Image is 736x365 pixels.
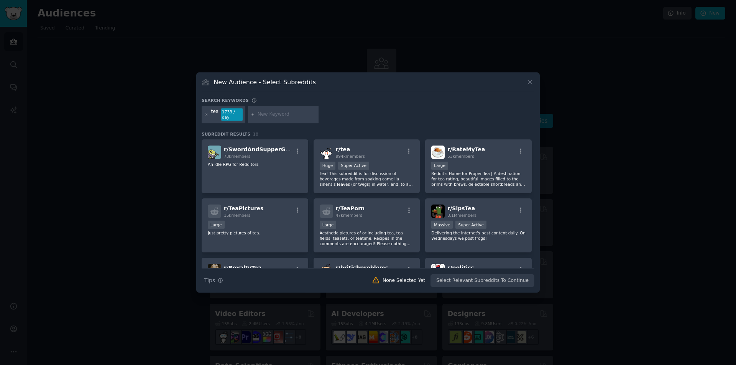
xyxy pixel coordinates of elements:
input: New Keyword [258,111,316,118]
div: None Selected Yet [383,277,425,284]
img: britishproblems [320,264,333,277]
span: r/ politics [447,265,474,271]
span: r/ TeaPictures [224,205,263,211]
img: RoyaltyTea [208,264,221,277]
img: politics [431,264,445,277]
span: 15k members [224,213,250,218]
h3: New Audience - Select Subreddits [214,78,316,86]
span: r/ SwordAndSupperGame [224,146,298,152]
img: tea [320,146,333,159]
span: Subreddit Results [202,131,250,137]
span: r/ SipsTea [447,205,475,211]
div: Large [431,162,448,170]
div: Large [320,221,337,229]
div: Super Active [338,162,369,170]
span: r/ tea [336,146,350,152]
h3: Search keywords [202,98,249,103]
span: Tips [204,277,215,285]
p: Tea! This subreddit is for discussion of beverages made from soaking camellia sinensis leaves (or... [320,171,414,187]
button: Tips [202,274,226,287]
span: 47k members [336,213,362,218]
span: 73k members [224,154,250,159]
img: SwordAndSupperGame [208,146,221,159]
div: Huge [320,162,336,170]
span: r/ RateMyTea [447,146,485,152]
p: Reddit's Home for Proper Tea | A destination for tea rating, beautiful images filled to the brims... [431,171,526,187]
span: r/ britishproblems [336,265,388,271]
p: An idle RPG for Redditors [208,162,302,167]
p: Aesthetic pictures of or including tea, tea fields, teasets, or teatime. Recipes in the comments ... [320,230,414,246]
span: 18 [253,132,258,136]
span: r/ TeaPorn [336,205,365,211]
span: 3.1M members [447,213,476,218]
div: Large [208,221,225,229]
div: tea [211,108,219,121]
span: 53k members [447,154,474,159]
img: SipsTea [431,205,445,218]
div: Massive [431,221,453,229]
span: r/ RoyaltyTea [224,265,261,271]
p: Just pretty pictures of tea. [208,230,302,236]
p: Delivering the internet's best content daily. On Wednesdays we post frogs! [431,230,526,241]
span: 994k members [336,154,365,159]
img: RateMyTea [431,146,445,159]
div: Super Active [455,221,486,229]
div: 1733 / day [221,108,243,121]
